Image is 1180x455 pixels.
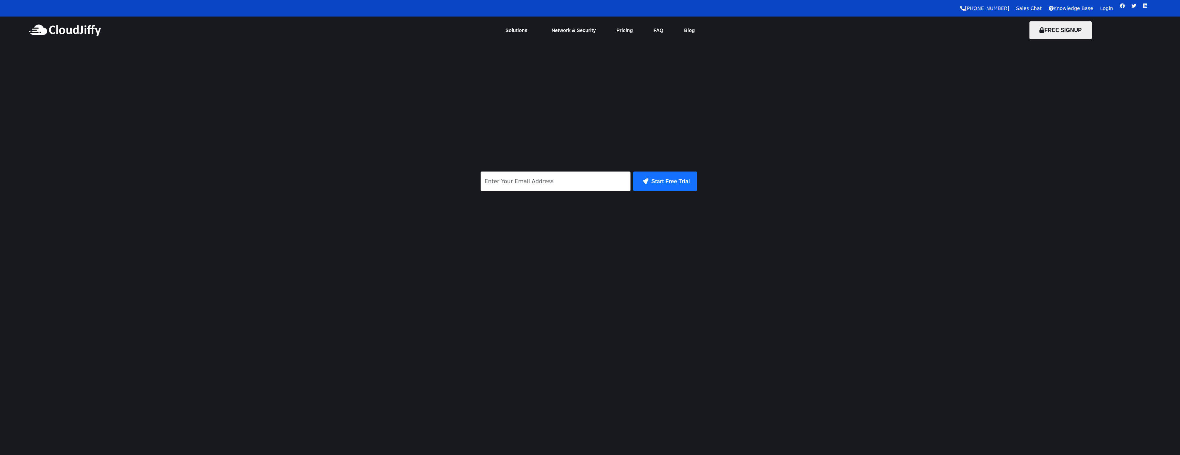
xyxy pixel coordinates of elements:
[606,23,643,38] a: Pricing
[1029,27,1091,33] a: FREE SIGNUP
[1029,21,1091,39] button: FREE SIGNUP
[633,172,697,191] button: Start Free Trial
[674,23,705,38] a: Blog
[1100,6,1113,11] a: Login
[643,23,674,38] a: FAQ
[495,23,541,38] a: Solutions
[481,172,631,191] input: Enter Your Email Address
[1049,6,1094,11] a: Knowledge Base
[1016,6,1042,11] a: Sales Chat
[960,6,1009,11] a: [PHONE_NUMBER]
[541,23,606,38] a: Network & Security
